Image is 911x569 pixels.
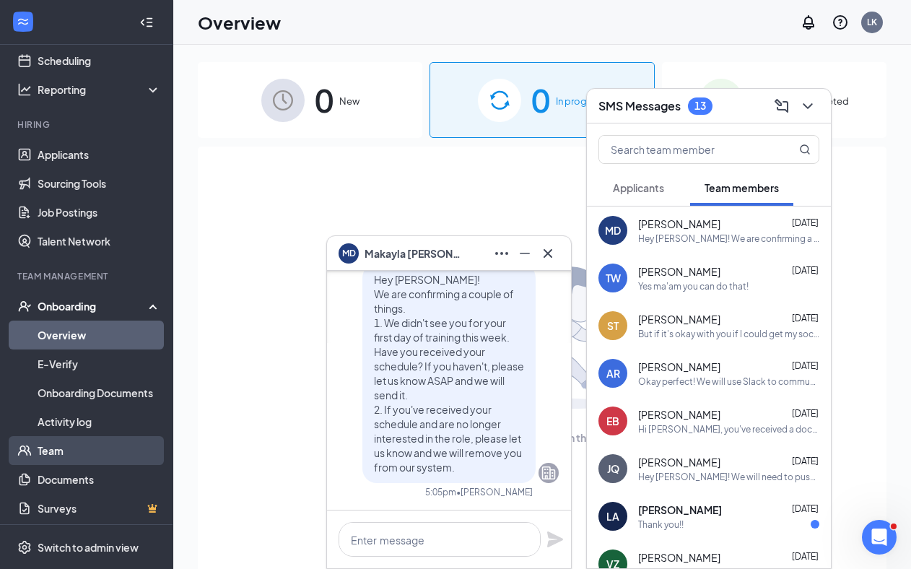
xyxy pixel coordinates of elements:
[638,312,720,326] span: [PERSON_NAME]
[867,16,877,28] div: LK
[606,414,619,428] div: EB
[606,366,620,381] div: AR
[38,46,161,75] a: Scheduling
[799,97,816,115] svg: ChevronDown
[38,465,161,494] a: Documents
[546,531,564,548] svg: Plane
[17,299,32,313] svg: UserCheck
[638,423,819,435] div: Hi [PERSON_NAME], you've received a document signature request from [DEMOGRAPHIC_DATA]-fil-A for ...
[799,144,811,155] svg: MagnifyingGlass
[531,75,550,125] span: 0
[38,378,161,407] a: Onboarding Documents
[38,349,161,378] a: E-Verify
[638,375,819,388] div: Okay perfect! We will use Slack to communicate from here on out.
[38,436,161,465] a: Team
[705,181,779,194] span: Team members
[607,461,619,476] div: JQ
[792,456,819,466] span: [DATE]
[556,94,606,108] span: In progress
[638,550,720,565] span: [PERSON_NAME]
[539,245,557,262] svg: Cross
[38,140,161,169] a: Applicants
[456,486,533,498] span: • [PERSON_NAME]
[606,509,619,524] div: LA
[38,227,161,256] a: Talent Network
[374,273,524,474] span: Hey [PERSON_NAME]! We are confirming a couple of things. 1. We didn't see you for your first day ...
[38,407,161,436] a: Activity log
[339,94,359,108] span: New
[598,98,681,114] h3: SMS Messages
[513,242,536,265] button: Minimize
[315,75,334,125] span: 0
[792,408,819,419] span: [DATE]
[638,280,749,292] div: Yes ma'am you can do that!
[38,321,161,349] a: Overview
[792,360,819,371] span: [DATE]
[540,464,557,482] svg: Company
[38,82,162,97] div: Reporting
[17,118,158,131] div: Hiring
[139,15,154,30] svg: Collapse
[17,82,32,97] svg: Analysis
[606,271,621,285] div: TW
[638,471,819,483] div: Hey [PERSON_NAME]! We will need to push you to a different orientation. We do not have the space ...
[516,245,533,262] svg: Minimize
[773,97,790,115] svg: ComposeMessage
[605,223,621,238] div: MD
[638,455,720,469] span: [PERSON_NAME]
[792,503,819,514] span: [DATE]
[38,169,161,198] a: Sourcing Tools
[38,494,161,523] a: SurveysCrown
[770,95,793,118] button: ComposeMessage
[493,245,510,262] svg: Ellipses
[638,518,684,531] div: Thank you!!
[792,551,819,562] span: [DATE]
[796,95,819,118] button: ChevronDown
[599,136,770,163] input: Search team member
[638,264,720,279] span: [PERSON_NAME]
[638,503,722,517] span: [PERSON_NAME]
[17,270,158,282] div: Team Management
[638,407,720,422] span: [PERSON_NAME]
[638,233,819,245] div: Hey [PERSON_NAME]! We are confirming a couple of things. 1. We didn't see you for your first day ...
[38,540,139,555] div: Switch to admin view
[792,313,819,323] span: [DATE]
[792,265,819,276] span: [DATE]
[638,328,819,340] div: But if it's okay with you if I could get my social security card printed out again [DATE] if that...
[16,14,30,29] svg: WorkstreamLogo
[536,242,559,265] button: Cross
[17,540,32,555] svg: Settings
[490,242,513,265] button: Ellipses
[638,217,720,231] span: [PERSON_NAME]
[365,246,466,261] span: Makayla [PERSON_NAME]
[694,100,706,112] div: 13
[198,10,281,35] h1: Overview
[607,318,619,333] div: ST
[38,198,161,227] a: Job Postings
[638,360,720,374] span: [PERSON_NAME]
[792,217,819,228] span: [DATE]
[862,520,897,555] iframe: Intercom live chat
[800,14,817,31] svg: Notifications
[425,486,456,498] div: 5:05pm
[753,75,790,125] span: 53
[613,181,664,194] span: Applicants
[832,14,849,31] svg: QuestionInfo
[38,299,149,313] div: Onboarding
